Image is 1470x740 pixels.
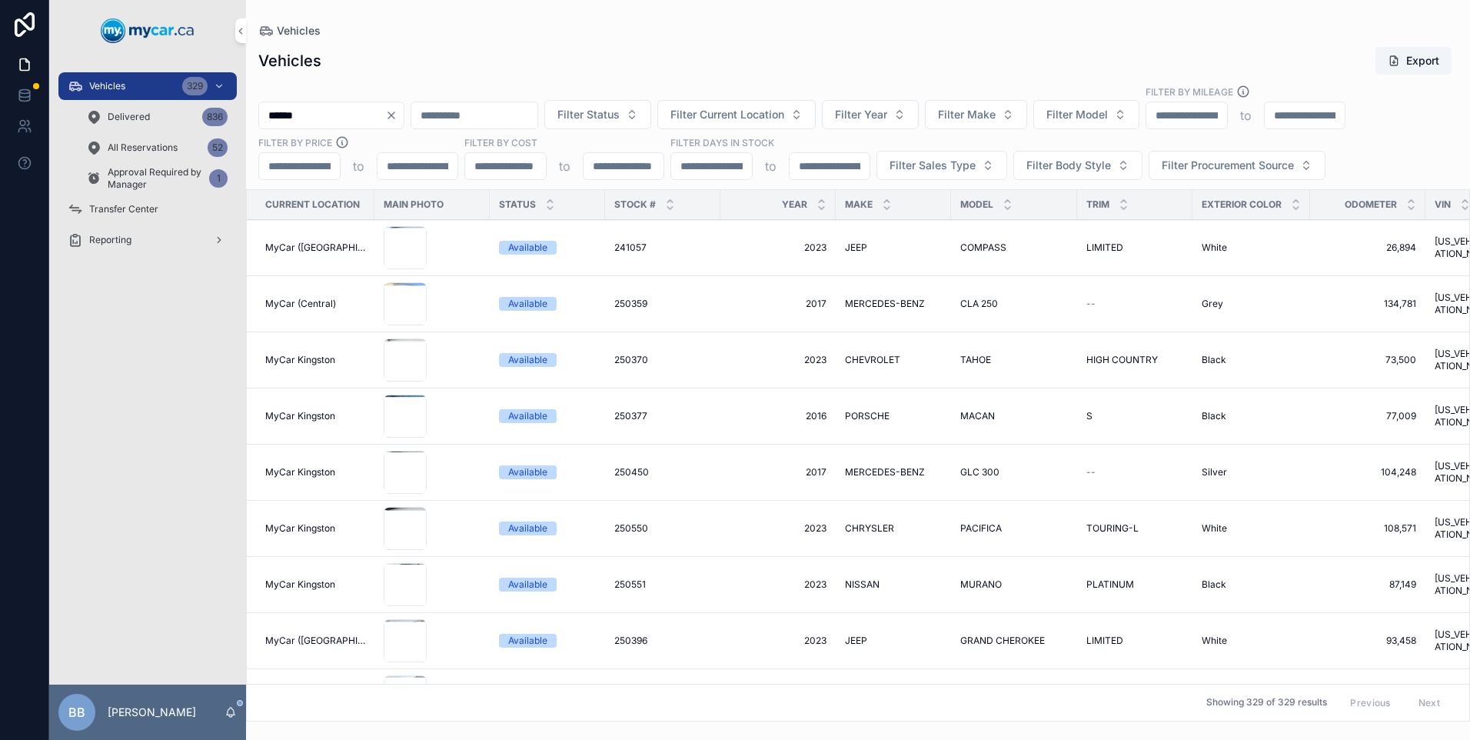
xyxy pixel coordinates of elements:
[89,203,158,215] span: Transfer Center
[89,80,125,92] span: Vehicles
[845,198,873,211] span: Make
[960,242,1068,254] a: COMPASS
[960,635,1045,647] span: GRAND CHEROKEE
[614,522,711,535] a: 250550
[108,142,178,154] span: All Reservations
[208,138,228,157] div: 52
[614,466,649,478] span: 250450
[614,242,711,254] a: 241057
[960,635,1068,647] a: GRAND CHEROKEE
[938,107,996,122] span: Filter Make
[730,242,826,254] a: 2023
[265,298,336,310] span: MyCar (Central)
[508,465,547,479] div: Available
[1240,106,1252,125] p: to
[960,298,998,310] span: CLA 250
[1319,298,1416,310] a: 134,781
[1319,466,1416,478] a: 104,248
[1202,522,1301,535] a: White
[730,354,826,366] a: 2023
[614,354,711,366] a: 250370
[1086,298,1096,310] span: --
[101,18,195,43] img: App logo
[1202,298,1301,310] a: Grey
[1086,578,1183,591] a: PLATINUM
[1149,151,1325,180] button: Select Button
[960,354,991,366] span: TAHOE
[614,522,648,535] span: 250550
[384,198,444,211] span: Main Photo
[1086,410,1183,422] a: S
[265,466,365,478] a: MyCar Kingston
[1319,242,1416,254] span: 26,894
[508,241,547,255] div: Available
[845,578,880,591] span: NISSAN
[614,242,647,254] span: 241057
[960,466,1068,478] a: GLC 300
[1319,635,1416,647] a: 93,458
[499,241,596,255] a: Available
[960,578,1002,591] span: MURANO
[1202,242,1227,254] span: White
[1202,410,1301,422] a: Black
[730,466,826,478] a: 2017
[265,354,365,366] a: MyCar Kingston
[1202,298,1223,310] span: Grey
[1345,198,1397,211] span: Odometer
[835,107,887,122] span: Filter Year
[58,226,237,254] a: Reporting
[845,522,942,535] a: CHRYSLER
[508,634,547,648] div: Available
[508,578,547,592] div: Available
[77,103,237,131] a: Delivered836
[77,134,237,162] a: All Reservations52
[845,410,942,422] a: PORSCHE
[730,298,826,310] a: 2017
[960,466,999,478] span: GLC 300
[765,157,777,175] p: to
[890,158,976,173] span: Filter Sales Type
[845,466,925,478] span: MERCEDES-BENZ
[265,242,365,254] a: MyCar ([GEOGRAPHIC_DATA])
[1202,466,1227,478] span: Silver
[1086,522,1183,535] a: TOURING-L
[89,234,131,246] span: Reporting
[108,111,150,123] span: Delivered
[1319,410,1416,422] a: 77,009
[845,522,894,535] span: CHRYSLER
[77,165,237,192] a: Approval Required by Manager1
[614,354,648,366] span: 250370
[730,635,826,647] span: 2023
[499,297,596,311] a: Available
[1202,578,1301,591] a: Black
[559,157,570,175] p: to
[258,135,332,149] label: FILTER BY PRICE
[845,578,942,591] a: NISSAN
[508,353,547,367] div: Available
[845,298,942,310] a: MERCEDES-BENZ
[845,298,925,310] span: MERCEDES-BENZ
[265,635,365,647] span: MyCar ([GEOGRAPHIC_DATA])
[845,242,867,254] span: JEEP
[1086,635,1123,647] span: LIMITED
[499,353,596,367] a: Available
[499,198,536,211] span: Status
[730,410,826,422] span: 2016
[960,242,1006,254] span: COMPASS
[845,635,867,647] span: JEEP
[1435,198,1451,211] span: VIN
[1202,466,1301,478] a: Silver
[499,465,596,479] a: Available
[782,198,807,211] span: Year
[49,62,246,274] div: scrollable content
[499,578,596,592] a: Available
[265,410,365,422] a: MyCar Kingston
[1202,354,1226,366] span: Black
[614,635,711,647] a: 250396
[108,166,203,191] span: Approval Required by Manager
[265,466,335,478] span: MyCar Kingston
